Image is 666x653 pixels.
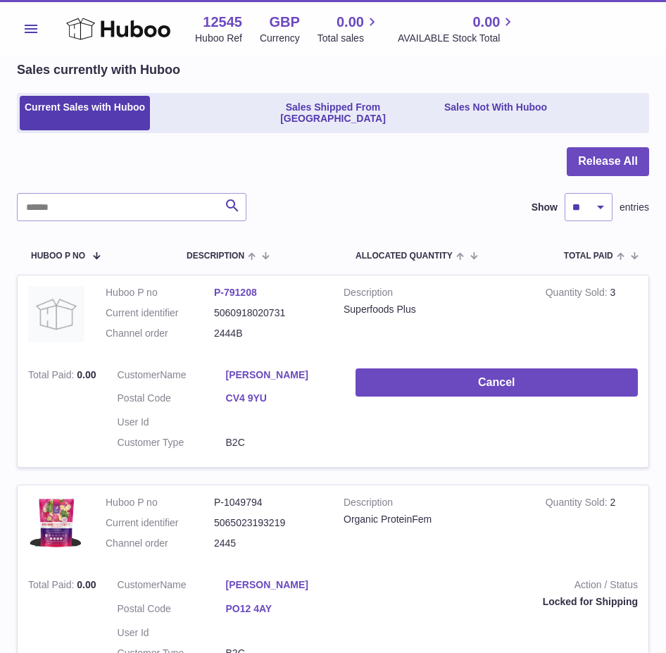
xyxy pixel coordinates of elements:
[31,251,85,261] span: Huboo P no
[356,578,638,595] strong: Action / Status
[118,368,226,385] dt: Name
[356,595,638,609] div: Locked for Shipping
[17,61,180,78] h2: Sales currently with Huboo
[546,287,610,301] strong: Quantity Sold
[118,602,226,619] dt: Postal Code
[620,201,649,214] span: entries
[439,96,552,131] a: Sales Not With Huboo
[356,251,453,261] span: ALLOCATED Quantity
[118,578,226,595] dt: Name
[230,96,436,131] a: Sales Shipped From [GEOGRAPHIC_DATA]
[226,392,334,405] a: CV4 9YU
[214,516,322,530] dd: 5065023193219
[106,327,214,340] dt: Channel order
[106,496,214,509] dt: Huboo P no
[106,537,214,550] dt: Channel order
[337,13,364,32] span: 0.00
[28,369,77,384] strong: Total Paid
[564,251,613,261] span: Total paid
[226,368,334,382] a: [PERSON_NAME]
[28,579,77,594] strong: Total Paid
[118,392,226,409] dt: Postal Code
[118,579,161,590] span: Customer
[269,13,299,32] strong: GBP
[214,306,322,320] dd: 5060918020731
[344,286,524,303] strong: Description
[195,32,242,45] div: Huboo Ref
[106,306,214,320] dt: Current identifier
[344,303,524,316] div: Superfoods Plus
[226,578,334,592] a: [PERSON_NAME]
[20,96,150,131] a: Current Sales with Huboo
[356,368,638,397] button: Cancel
[472,13,500,32] span: 0.00
[118,436,226,449] dt: Customer Type
[106,516,214,530] dt: Current identifier
[118,626,226,640] dt: User Id
[203,13,242,32] strong: 12545
[344,496,524,513] strong: Description
[226,602,334,616] a: PO12 4AY
[214,327,322,340] dd: 2444B
[214,537,322,550] dd: 2445
[118,416,226,429] dt: User Id
[260,32,300,45] div: Currency
[398,13,517,45] a: 0.00 AVAILABLE Stock Total
[187,251,244,261] span: Description
[535,275,648,358] td: 3
[77,579,96,590] span: 0.00
[118,369,161,380] span: Customer
[344,513,524,526] div: Organic ProteinFem
[318,13,380,45] a: 0.00 Total sales
[214,287,257,298] a: P-791208
[567,147,649,176] button: Release All
[318,32,380,45] span: Total sales
[28,496,84,552] img: 1751439830.png
[77,369,96,380] span: 0.00
[214,496,322,509] dd: P-1049794
[106,286,214,299] dt: Huboo P no
[535,485,648,568] td: 2
[546,497,610,511] strong: Quantity Sold
[532,201,558,214] label: Show
[226,436,334,449] dd: B2C
[398,32,517,45] span: AVAILABLE Stock Total
[28,286,84,342] img: no-photo.jpg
